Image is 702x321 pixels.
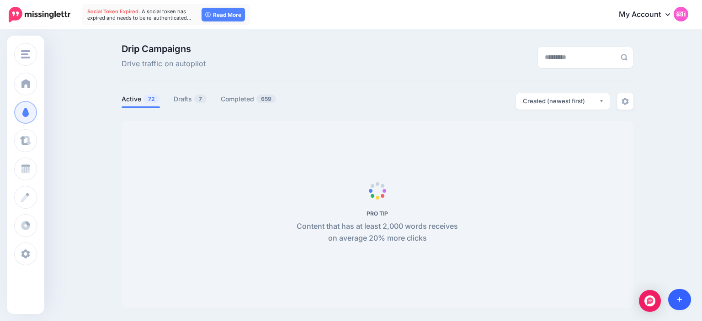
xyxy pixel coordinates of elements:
img: search-grey-6.png [621,54,628,61]
span: 7 [194,95,207,103]
span: Drive traffic on autopilot [122,58,206,70]
span: Social Token Expired. [87,8,140,15]
img: settings-grey.png [622,98,629,105]
span: A social token has expired and needs to be re-authenticated… [87,8,191,21]
a: Completed659 [221,94,277,105]
a: Active72 [122,94,160,105]
a: My Account [610,4,688,26]
span: 659 [256,95,276,103]
span: Drip Campaigns [122,44,206,53]
div: Created (newest first) [523,97,599,105]
span: 72 [144,95,160,103]
button: Created (newest first) [516,93,610,110]
div: Open Intercom Messenger [639,290,661,312]
a: Read More [202,8,245,21]
p: Content that has at least 2,000 words receives on average 20% more clicks [292,221,463,244]
h5: PRO TIP [292,210,463,217]
img: menu.png [21,50,30,58]
a: Drafts7 [174,94,207,105]
img: Missinglettr [9,7,70,22]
